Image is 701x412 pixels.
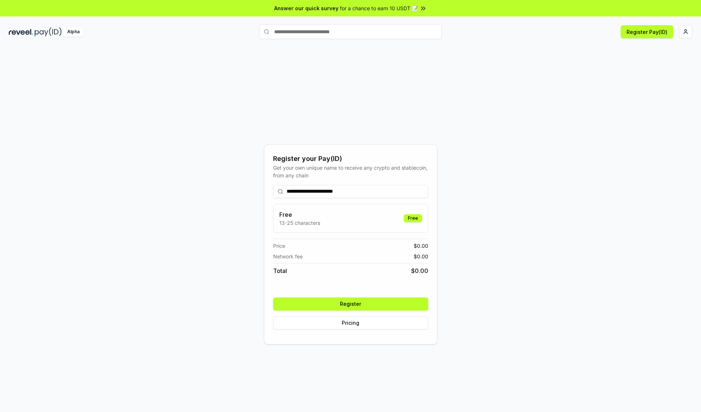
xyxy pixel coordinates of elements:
[63,27,84,36] div: Alpha
[273,253,303,260] span: Network fee
[279,210,320,219] h3: Free
[9,27,33,36] img: reveel_dark
[273,266,287,275] span: Total
[621,25,673,38] button: Register Pay(ID)
[340,4,418,12] span: for a chance to earn 10 USDT 📝
[273,164,428,179] div: Get your own unique name to receive any crypto and stablecoin, from any chain
[411,266,428,275] span: $ 0.00
[35,27,62,36] img: pay_id
[273,297,428,311] button: Register
[414,242,428,250] span: $ 0.00
[279,219,320,227] p: 13-25 characters
[274,4,338,12] span: Answer our quick survey
[273,154,428,164] div: Register your Pay(ID)
[414,253,428,260] span: $ 0.00
[273,242,285,250] span: Price
[404,214,422,222] div: Free
[273,316,428,330] button: Pricing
